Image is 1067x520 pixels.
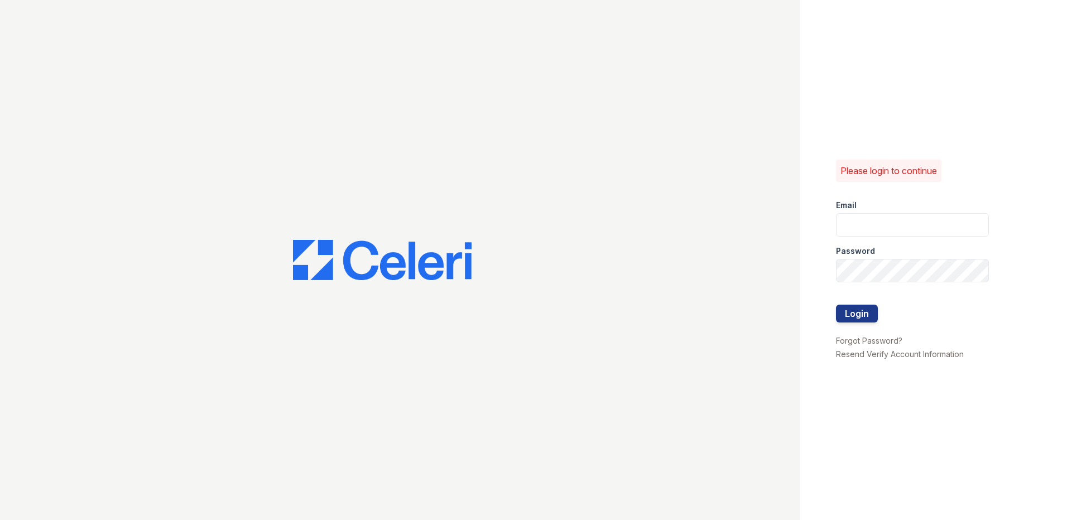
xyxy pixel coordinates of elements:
button: Login [836,305,878,322]
p: Please login to continue [840,164,937,177]
a: Resend Verify Account Information [836,349,964,359]
label: Password [836,245,875,257]
label: Email [836,200,857,211]
a: Forgot Password? [836,336,902,345]
img: CE_Logo_Blue-a8612792a0a2168367f1c8372b55b34899dd931a85d93a1a3d3e32e68fde9ad4.png [293,240,472,280]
